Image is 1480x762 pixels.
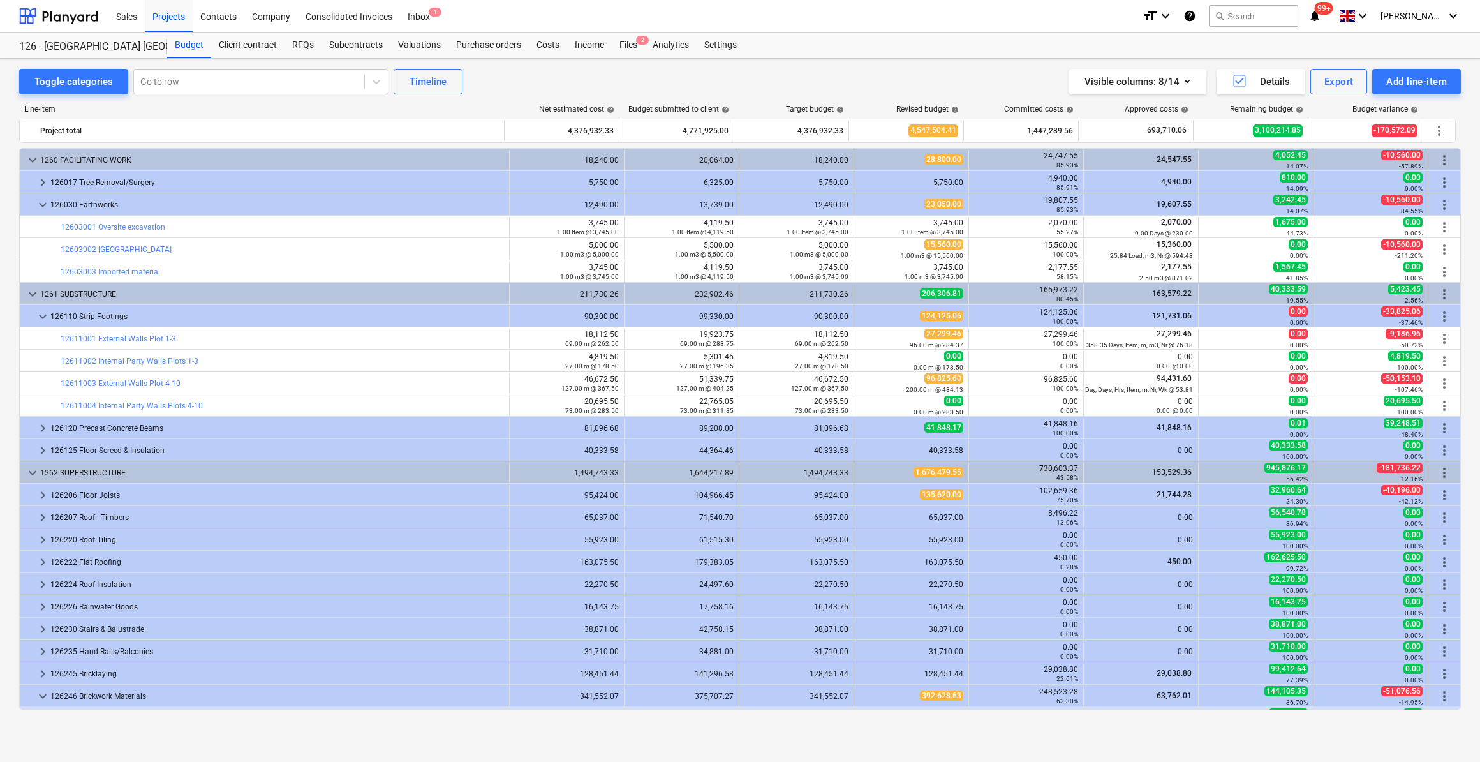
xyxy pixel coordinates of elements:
span: keyboard_arrow_down [35,197,50,213]
div: Net estimated cost [539,105,614,114]
div: 232,902.46 [630,290,734,299]
span: 163,579.22 [1151,289,1193,298]
span: 94,431.60 [1155,374,1193,383]
div: Costs [529,33,567,58]
a: Files2 [612,33,645,58]
small: -57.89% [1399,163,1423,170]
span: keyboard_arrow_right [35,443,50,458]
a: 12603003 Imported material [61,267,160,276]
span: 0.00 [1403,262,1423,272]
button: Add line-item [1372,69,1461,94]
small: 0.00% [1290,341,1308,348]
small: 25.84 Load, m3, Nr @ 594.48 [1110,252,1193,259]
div: 126 - [GEOGRAPHIC_DATA] [GEOGRAPHIC_DATA] [19,40,152,54]
div: 3,745.00 [859,218,963,236]
span: keyboard_arrow_down [35,309,50,324]
span: 4,940.00 [1160,177,1193,186]
span: 2,070.00 [1160,218,1193,227]
div: 126017 Tree Removal/Surgery [50,172,504,193]
div: 4,376,932.33 [739,121,843,141]
span: 121,731.06 [1151,311,1193,320]
span: More actions [1437,689,1452,704]
div: 19,807.55 [974,196,1078,214]
span: 19,607.55 [1155,200,1193,209]
button: Export [1310,69,1368,94]
small: 127.00 m @ 367.50 [791,385,848,392]
small: 85.93% [1056,206,1078,213]
span: search [1215,11,1225,21]
span: -50,153.10 [1381,373,1423,384]
span: keyboard_arrow_right [35,175,50,190]
div: 18,112.50 [744,330,848,348]
small: 0.00 @ 0.00 [1157,362,1193,370]
span: More actions [1437,354,1452,369]
span: More actions [1437,331,1452,347]
span: 0.00 [1289,373,1308,384]
small: 100.00% [1053,318,1078,325]
small: 44.73% [1286,230,1308,237]
div: Add line-item [1386,73,1447,90]
span: 20,695.50 [1384,396,1423,406]
div: 4,819.50 [515,352,619,370]
div: 15,560.00 [974,241,1078,258]
span: 15,560.00 [924,239,963,250]
div: 0.00 [1089,397,1193,415]
span: 0.00 [1289,329,1308,339]
span: More actions [1437,264,1452,280]
div: 4,771,925.00 [625,121,729,141]
div: 5,750.00 [859,178,963,187]
span: help [1293,106,1303,114]
small: 0.00% [1405,274,1423,281]
div: 4,376,932.33 [510,121,614,141]
small: 0.00% [1405,230,1423,237]
div: Timeline [410,73,447,90]
div: 3,745.00 [859,263,963,281]
div: Subcontracts [322,33,390,58]
span: -10,560.00 [1381,195,1423,205]
button: Search [1209,5,1298,27]
div: 4,119.50 [630,263,734,281]
i: Knowledge base [1183,8,1196,24]
a: 12611004 Internal Party Walls Plots 4-10 [61,401,203,410]
span: 28,800.00 [924,154,963,165]
small: 55.27% [1056,228,1078,235]
div: 3,745.00 [515,218,619,236]
span: help [1408,106,1418,114]
div: 0.00 [974,352,1078,370]
i: keyboard_arrow_down [1355,8,1370,24]
span: help [1063,106,1074,114]
span: keyboard_arrow_right [35,666,50,682]
small: 69.00 m @ 262.50 [565,340,619,347]
a: 12611001 External Walls Plot 1-3 [61,334,176,343]
div: Line-item [19,105,505,114]
span: 693,710.06 [1146,125,1188,136]
div: 5,000.00 [515,241,619,258]
span: More actions [1437,443,1452,458]
span: 99+ [1315,2,1333,15]
span: 0.00 [944,396,963,406]
div: RFQs [285,33,322,58]
small: 1.00 m3 @ 15,560.00 [901,252,963,259]
div: Export [1324,73,1354,90]
div: Target budget [786,105,844,114]
span: 810.00 [1280,172,1308,183]
span: 1 [429,8,441,17]
div: Income [567,33,612,58]
span: keyboard_arrow_right [35,421,50,436]
span: More actions [1437,376,1452,391]
span: keyboard_arrow_down [25,153,40,168]
div: 1261 SUBSTRUCTURE [40,284,504,304]
small: 0.00% [1060,362,1078,370]
span: More actions [1437,465,1452,481]
small: 358.35 Days, Item, m, m3, Nr @ 76.18 [1086,341,1193,348]
div: Valuations [390,33,448,58]
small: 100.00% [1053,385,1078,392]
span: More actions [1437,577,1452,592]
div: 46,672.50 [515,375,619,392]
span: More actions [1437,398,1452,414]
small: 1.00 m3 @ 3,745.00 [905,273,963,280]
span: 23,050.00 [924,199,963,209]
small: 100.00% [1053,251,1078,258]
small: 85.93% [1056,161,1078,168]
div: 3,745.00 [744,263,848,281]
